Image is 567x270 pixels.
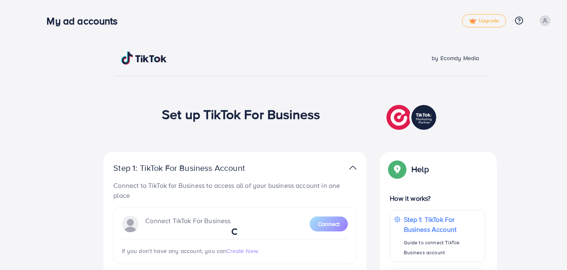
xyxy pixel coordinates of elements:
img: Popup guide [390,162,405,177]
img: tick [469,18,476,24]
p: Help [411,164,429,174]
p: Step 1: TikTok For Business Account [113,163,271,173]
a: tickUpgrade [462,14,506,27]
h3: My ad accounts [46,15,124,27]
span: by Ecomdy Media [432,54,479,62]
img: TikTok [121,51,167,65]
img: TikTok partner [349,162,357,174]
p: Guide to connect TikTok Business account [404,238,481,258]
p: Step 1: TikTok For Business Account [404,214,481,234]
img: TikTok partner [386,103,438,132]
span: Upgrade [469,18,499,24]
p: How it works? [390,193,485,203]
h1: Set up TikTok For Business [162,106,320,122]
